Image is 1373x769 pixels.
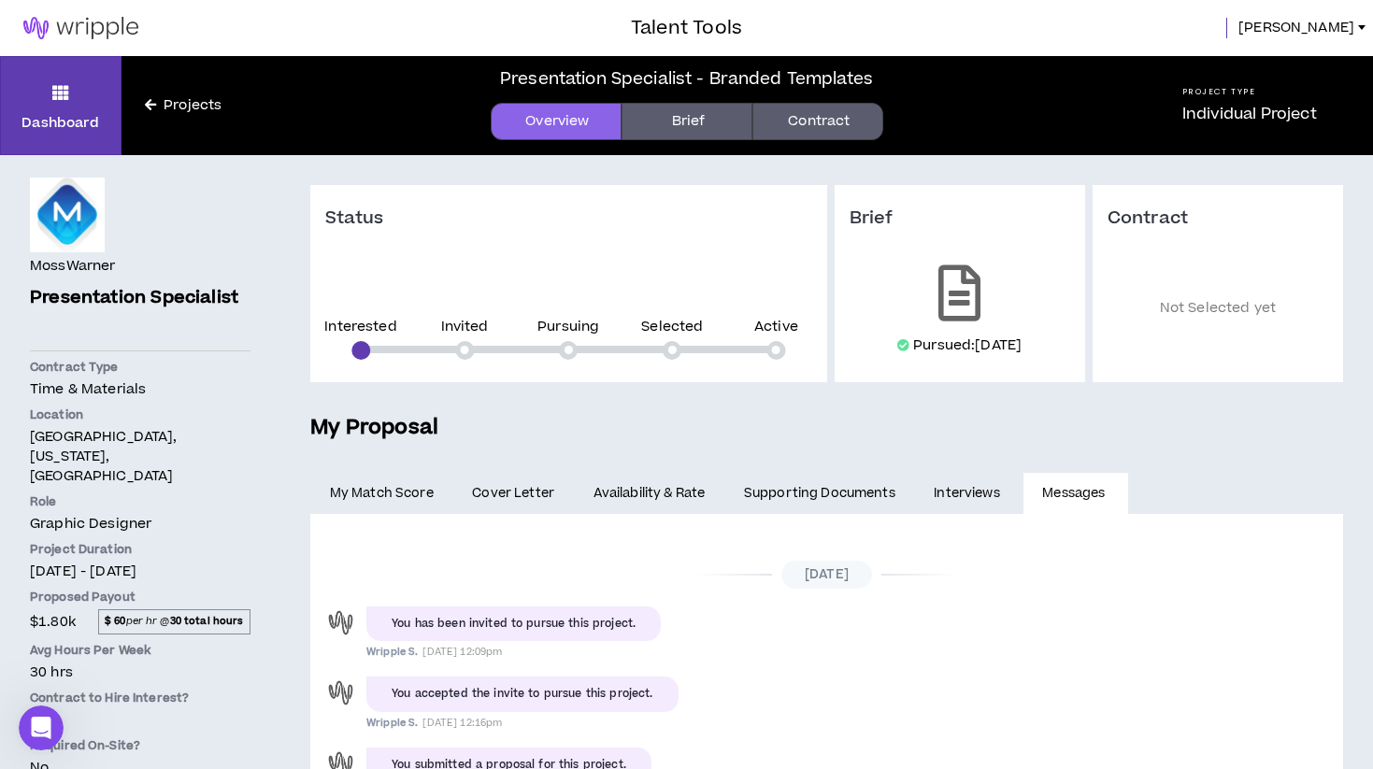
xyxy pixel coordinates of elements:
[21,113,99,133] p: Dashboard
[30,541,250,558] p: Project Duration
[30,359,250,376] p: Contract Type
[30,690,250,706] p: Contract to Hire Interest?
[170,614,244,628] strong: 30 total hours
[781,561,872,589] span: [DATE]
[422,645,502,659] span: [DATE] 12:09pm
[122,95,245,116] a: Projects
[324,676,357,709] div: Wripple S.
[724,473,914,514] a: Supporting Documents
[631,14,742,42] h3: Talent Tools
[491,103,622,140] a: Overview
[30,285,250,312] p: Presentation Specialist
[641,320,703,334] p: Selected
[500,66,873,92] div: Presentation Specialist - Branded Templates
[30,642,250,659] p: Avg Hours Per Week
[537,320,599,334] p: Pursuing
[1182,103,1317,125] p: Individual Project
[325,207,413,230] h3: Status
[324,606,357,639] div: Wripple S.
[324,320,396,334] p: Interested
[30,609,76,634] span: $1.80k
[30,427,250,486] p: [GEOGRAPHIC_DATA], [US_STATE], [GEOGRAPHIC_DATA]
[105,614,126,628] strong: $ 60
[30,493,250,510] p: Role
[392,686,653,703] div: You accepted the invite to pursue this project.
[1182,86,1317,98] h5: Project Type
[1108,207,1328,230] h3: Contract
[752,103,883,140] a: Contract
[19,705,64,750] iframe: Intercom live chat
[366,645,418,659] span: Wripple S.
[30,514,151,534] span: Graphic Designer
[622,103,752,140] a: Brief
[754,320,798,334] p: Active
[422,716,502,730] span: [DATE] 12:16pm
[310,473,453,514] a: My Match Score
[392,616,636,633] div: You has been invited to pursue this project.
[310,412,1343,444] h5: My Proposal
[913,336,1022,355] p: Pursued: [DATE]
[30,737,250,754] p: Required On-Site?
[472,483,554,504] span: Cover Letter
[30,562,250,581] p: [DATE] - [DATE]
[574,473,724,514] a: Availability & Rate
[366,716,418,730] span: Wripple S.
[30,406,250,423] p: Location
[30,256,115,277] h4: MossWarner
[441,320,489,334] p: Invited
[1238,18,1354,38] span: [PERSON_NAME]
[98,609,250,634] span: per hr @
[30,379,250,399] p: Time & Materials
[1108,258,1328,360] p: Not Selected yet
[915,473,1023,514] a: Interviews
[30,710,250,730] p: No
[850,207,1070,230] h3: Brief
[1023,473,1129,514] a: Messages
[30,662,250,682] p: 30 hrs
[30,589,250,605] p: Proposed Payout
